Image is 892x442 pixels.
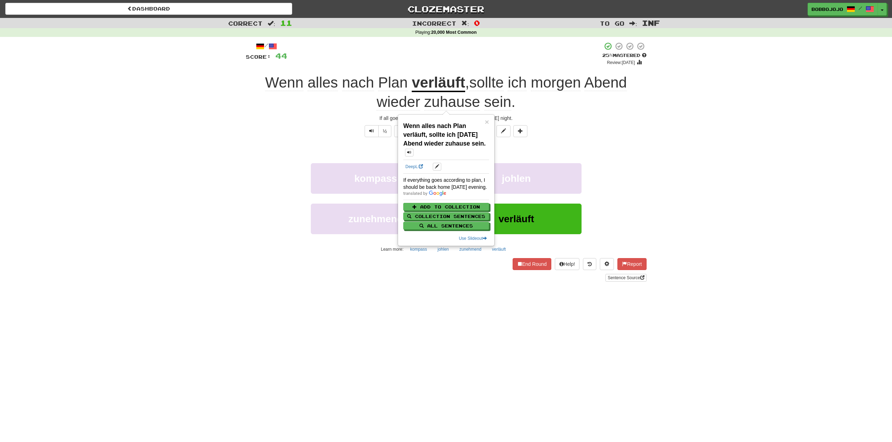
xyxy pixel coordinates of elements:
[508,74,527,91] span: ich
[502,173,531,184] span: johlen
[451,163,582,194] button: johlen
[268,20,275,26] span: :
[555,258,580,270] button: Help!
[303,3,590,15] a: Clozemaster
[602,52,613,58] span: 25 %
[469,74,504,91] span: sollte
[513,258,551,270] button: End Round
[246,42,287,51] div: /
[811,6,843,12] span: bobbojojo
[513,125,527,137] button: Add to collection (alt+a)
[381,247,403,252] small: Learn more:
[403,203,489,211] button: Add to Collection
[348,213,403,224] span: zunehmend
[496,125,511,137] button: Edit sentence (alt+d)
[363,125,392,137] div: Text-to-speech controls
[474,19,480,27] span: 0
[499,213,534,224] span: verläuft
[406,244,431,255] button: kompass
[5,3,292,15] a: Dashboard
[484,94,511,110] span: sein
[365,125,379,137] button: Play sentence audio (ctl+space)
[342,74,374,91] span: nach
[456,244,486,255] button: zunehmend
[434,244,453,255] button: johlen
[280,19,292,27] span: 11
[808,3,878,15] a: bobbojojo /
[246,54,271,60] span: Score:
[403,163,425,171] a: DeepL
[394,125,408,137] button: Favorite sentence (alt+f)
[424,94,480,110] span: zuhause
[531,74,581,91] span: morgen
[602,52,647,59] div: Mastered
[265,74,303,91] span: Wenn
[642,19,660,27] span: Inf
[378,74,408,91] span: Plan
[488,244,509,255] button: verläuft
[377,94,420,110] span: wieder
[308,74,338,91] span: alles
[377,74,627,110] span: , .
[246,115,647,122] div: If all goes to plan, I should be back home again [DATE] night.
[485,118,489,126] span: ×
[403,222,489,230] button: All Sentences
[583,258,596,270] button: Round history (alt+y)
[584,74,627,91] span: Abend
[629,20,637,26] span: :
[403,122,486,147] strong: Wenn alles nach Plan verläuft, sollte ich [DATE] Abend wieder zuhause sein.
[457,235,489,242] button: Use Slideout
[431,30,476,35] strong: 20,000 Most Common
[378,125,392,137] button: ½
[607,60,635,65] small: Review: [DATE]
[311,204,441,234] button: zunehmend
[311,163,441,194] button: kompass
[461,20,469,26] span: :
[403,177,489,191] div: If everything goes according to plan, I should be back home [DATE] evening.
[412,20,456,27] span: Incorrect
[228,20,263,27] span: Correct
[600,20,624,27] span: To go
[403,191,446,196] img: Color short
[605,274,646,282] a: Sentence Source
[433,163,441,171] button: edit links
[275,51,287,60] span: 44
[485,118,489,126] button: Close
[403,212,489,220] button: Collection Sentences
[412,74,465,92] u: verläuft
[617,258,646,270] button: Report
[354,173,397,184] span: kompass
[451,204,582,234] button: verläuft
[859,6,862,11] span: /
